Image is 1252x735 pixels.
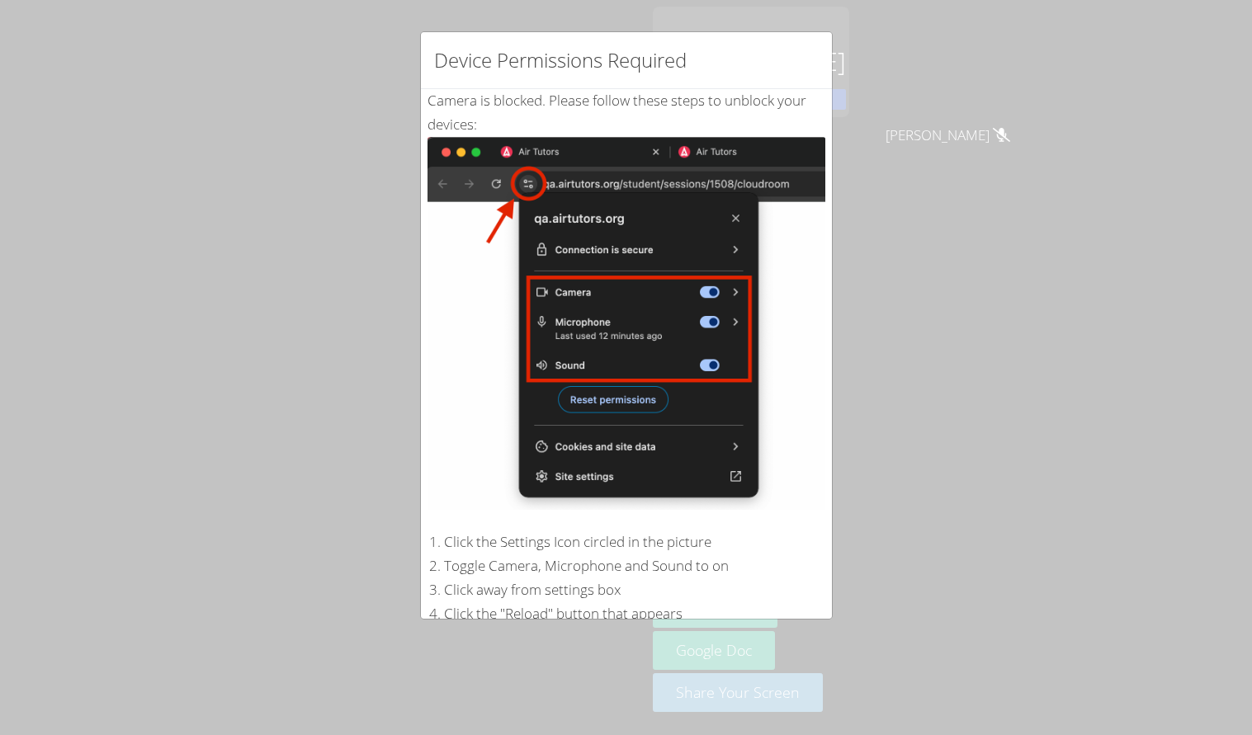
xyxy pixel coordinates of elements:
[428,137,825,510] img: Cloud Room Debug
[444,554,825,578] li: Toggle Camera, Microphone and Sound to on
[444,602,825,626] li: Click the "Reload" button that appears
[444,530,825,554] li: Click the Settings Icon circled in the picture
[444,578,825,602] li: Click away from settings box
[428,89,825,710] div: Camera is blocked . Please follow these steps to unblock your devices:
[434,45,687,75] h2: Device Permissions Required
